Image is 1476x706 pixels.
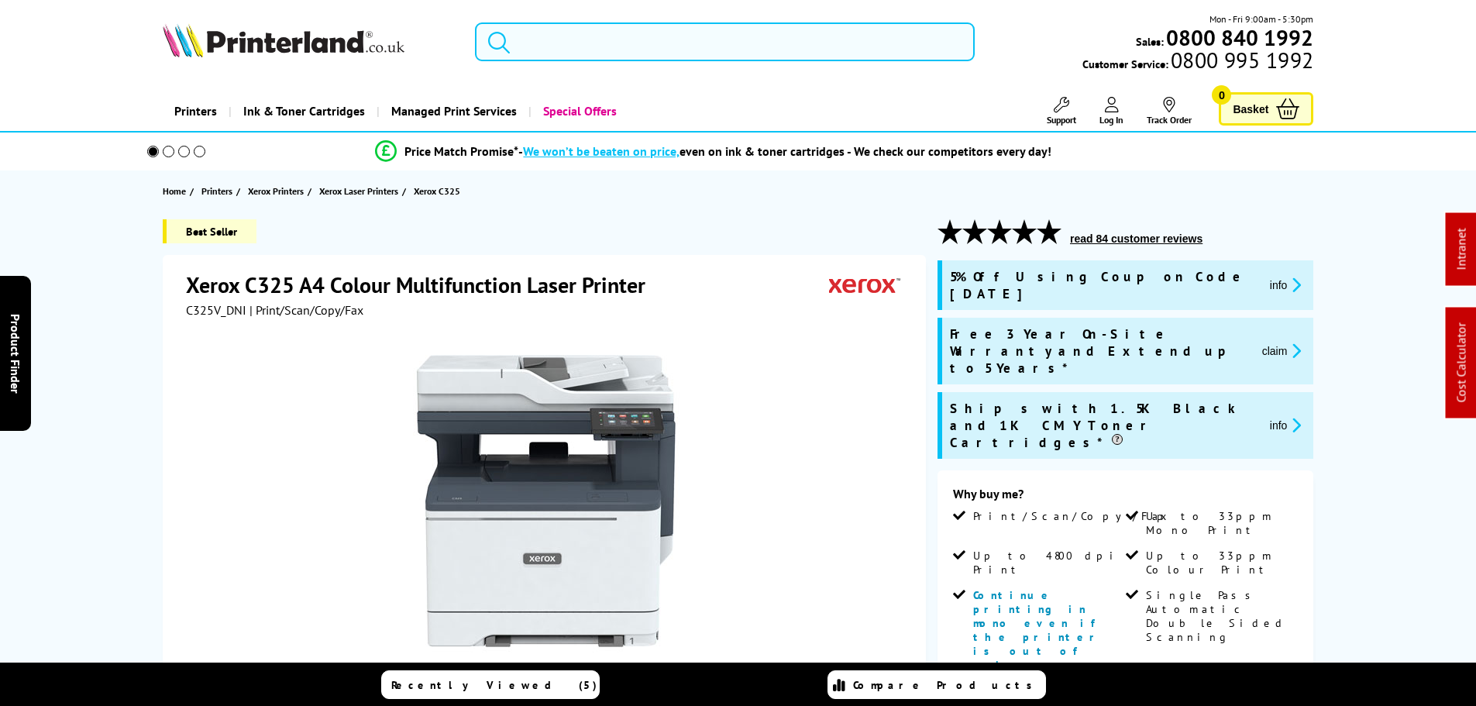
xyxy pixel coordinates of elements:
[163,23,456,60] a: Printerland Logo
[1219,92,1313,126] a: Basket 0
[1265,276,1306,294] button: promo-description
[163,183,186,199] span: Home
[163,219,256,243] span: Best Seller
[1265,416,1306,434] button: promo-description
[1168,53,1313,67] span: 0800 995 1992
[973,509,1172,523] span: Print/Scan/Copy/Fax
[1136,34,1164,49] span: Sales:
[248,183,304,199] span: Xerox Printers
[1146,509,1295,537] span: Up to 33ppm Mono Print
[249,302,363,318] span: | Print/Scan/Copy/Fax
[1099,114,1123,126] span: Log In
[229,91,377,131] a: Ink & Toner Cartridges
[1164,30,1313,45] a: 0800 840 1992
[186,270,661,299] h1: Xerox C325 A4 Colour Multifunction Laser Printer
[201,183,236,199] a: Printers
[391,678,597,692] span: Recently Viewed (5)
[404,143,518,159] span: Price Match Promise*
[950,325,1250,377] span: Free 3 Year On-Site Warranty and Extend up to 5 Years*
[201,183,232,199] span: Printers
[973,588,1103,686] span: Continue printing in mono even if the printer is out of colour toners*
[186,302,246,318] span: C325V_DNI
[381,670,600,699] a: Recently Viewed (5)
[243,91,365,131] span: Ink & Toner Cartridges
[1047,97,1076,126] a: Support
[163,183,190,199] a: Home
[319,183,402,199] a: Xerox Laser Printers
[950,268,1258,302] span: 5% Off Using Coupon Code [DATE]
[1454,229,1469,270] a: Intranet
[1047,114,1076,126] span: Support
[414,185,460,197] span: Xerox C325
[1146,588,1295,644] span: Single Pass Automatic Double Sided Scanning
[248,183,308,199] a: Xerox Printers
[528,91,628,131] a: Special Offers
[394,349,698,653] img: Xerox C325
[1454,323,1469,403] a: Cost Calculator
[518,143,1051,159] div: - even on ink & toner cartridges - We check our competitors every day!
[1233,98,1268,119] span: Basket
[377,91,528,131] a: Managed Print Services
[953,486,1298,509] div: Why buy me?
[1258,342,1306,360] button: promo-description
[1065,232,1207,246] button: read 84 customer reviews
[163,91,229,131] a: Printers
[950,400,1258,451] span: Ships with 1.5K Black and 1K CMY Toner Cartridges*
[829,270,900,299] img: Xerox
[1146,549,1295,577] span: Up to 33ppm Colour Print
[126,138,1302,165] li: modal_Promise
[827,670,1046,699] a: Compare Products
[853,678,1041,692] span: Compare Products
[1212,85,1231,105] span: 0
[1166,23,1313,52] b: 0800 840 1992
[8,313,23,393] span: Product Finder
[163,23,404,57] img: Printerland Logo
[1099,97,1123,126] a: Log In
[319,183,398,199] span: Xerox Laser Printers
[1209,12,1313,26] span: Mon - Fri 9:00am - 5:30pm
[1147,97,1192,126] a: Track Order
[523,143,680,159] span: We won’t be beaten on price,
[1082,53,1313,71] span: Customer Service:
[973,549,1122,577] span: Up to 4800 dpi Print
